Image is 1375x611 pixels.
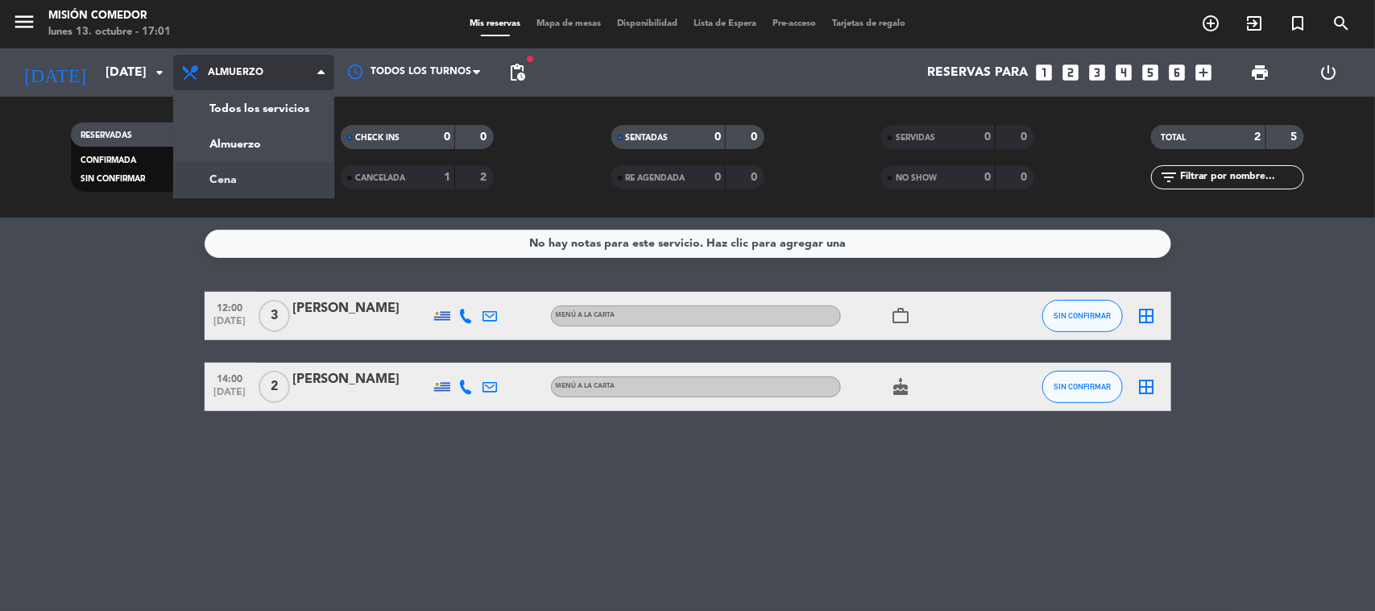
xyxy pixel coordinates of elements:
[1332,14,1351,33] i: search
[1294,48,1363,97] div: LOG OUT
[685,19,764,28] span: Lista de Espera
[1161,134,1186,142] span: TOTAL
[984,131,991,143] strong: 0
[1054,311,1111,320] span: SIN CONFIRMAR
[626,174,685,182] span: RE AGENDADA
[210,297,251,316] span: 12:00
[896,134,935,142] span: SERVIDAS
[355,174,405,182] span: CANCELADA
[81,175,145,183] span: SIN CONFIRMAR
[928,65,1029,81] span: Reservas para
[293,298,430,319] div: [PERSON_NAME]
[81,131,132,139] span: RESERVADAS
[48,24,171,40] div: lunes 13. octubre - 17:01
[751,131,760,143] strong: 0
[259,300,290,332] span: 3
[626,134,669,142] span: SENTADAS
[1137,377,1157,397] i: border_all
[1255,131,1261,143] strong: 2
[210,316,251,335] span: [DATE]
[1087,62,1108,83] i: looks_3
[259,371,290,403] span: 2
[1245,14,1264,33] i: exit_to_app
[1250,63,1269,82] span: print
[1054,382,1111,391] span: SIN CONFIRMAR
[824,19,913,28] span: Tarjetas de regalo
[751,172,760,183] strong: 0
[174,162,333,197] a: Cena
[210,387,251,405] span: [DATE]
[48,8,171,24] div: Misión Comedor
[892,377,911,397] i: cake
[525,54,535,64] span: fiber_manual_record
[174,91,333,127] a: Todos los servicios
[462,19,528,28] span: Mis reservas
[764,19,824,28] span: Pre-acceso
[1288,14,1307,33] i: turned_in_not
[210,368,251,387] span: 14:00
[1021,172,1030,183] strong: 0
[1167,62,1188,83] i: looks_6
[1034,62,1055,83] i: looks_one
[714,172,721,183] strong: 0
[1159,168,1178,187] i: filter_list
[1114,62,1135,83] i: looks_4
[1291,131,1301,143] strong: 5
[892,306,911,326] i: work_outline
[81,156,136,164] span: CONFIRMADA
[1319,63,1338,82] i: power_settings_new
[528,19,609,28] span: Mapa de mesas
[984,172,991,183] strong: 0
[12,55,97,90] i: [DATE]
[714,131,721,143] strong: 0
[1141,62,1162,83] i: looks_5
[150,63,169,82] i: arrow_drop_down
[507,63,527,82] span: pending_actions
[481,131,491,143] strong: 0
[1201,14,1220,33] i: add_circle_outline
[1021,131,1030,143] strong: 0
[444,131,450,143] strong: 0
[355,134,400,142] span: CHECK INS
[12,10,36,34] i: menu
[529,235,846,253] div: No hay notas para este servicio. Haz clic para agregar una
[896,174,937,182] span: NO SHOW
[1194,62,1215,83] i: add_box
[293,369,430,390] div: [PERSON_NAME]
[556,312,615,318] span: MENÚ A LA CARTA
[1042,371,1123,403] button: SIN CONFIRMAR
[556,383,615,389] span: MENÚ A LA CARTA
[1061,62,1082,83] i: looks_two
[12,10,36,39] button: menu
[208,67,263,78] span: Almuerzo
[481,172,491,183] strong: 2
[444,172,450,183] strong: 1
[174,127,333,162] a: Almuerzo
[1042,300,1123,332] button: SIN CONFIRMAR
[609,19,685,28] span: Disponibilidad
[1137,306,1157,326] i: border_all
[1178,168,1303,186] input: Filtrar por nombre...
